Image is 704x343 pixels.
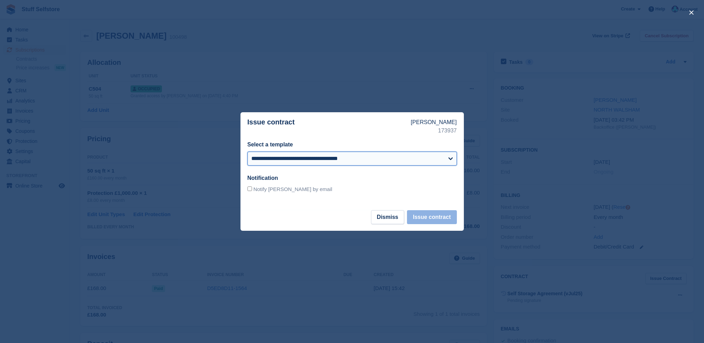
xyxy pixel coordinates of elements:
button: Dismiss [371,210,404,224]
span: Notify [PERSON_NAME] by email [253,186,332,192]
p: [PERSON_NAME] [411,118,457,127]
input: Notify [PERSON_NAME] by email [247,186,252,191]
label: Select a template [247,142,293,147]
p: Issue contract [247,118,411,135]
button: close [686,7,697,18]
label: Notification [247,175,278,181]
button: Issue contract [407,210,457,224]
p: 173937 [411,127,457,135]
